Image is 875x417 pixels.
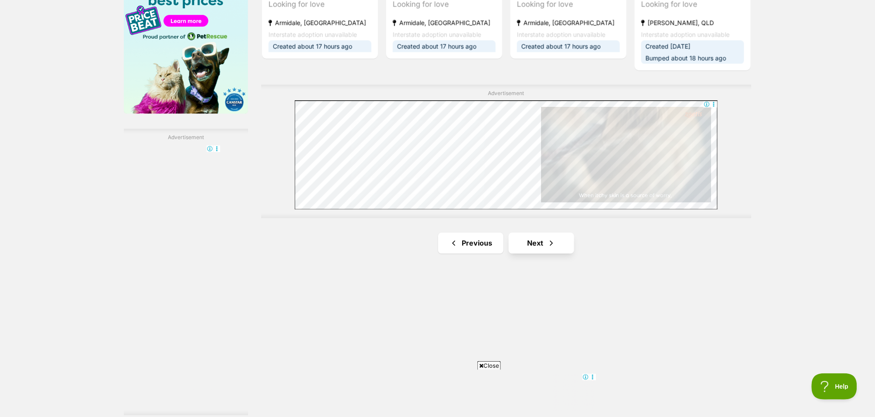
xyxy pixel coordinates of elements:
iframe: Advertisement [279,373,596,413]
div: Advertisement [261,85,752,219]
span: Interstate adoption unavailable [393,31,481,39]
iframe: Advertisement [151,145,221,407]
nav: Pagination [261,233,752,254]
span: Interstate adoption unavailable [641,31,730,39]
strong: Armidale, [GEOGRAPHIC_DATA] [393,17,496,29]
div: Bumped about 18 hours ago [641,53,744,65]
strong: Armidale, [GEOGRAPHIC_DATA] [517,17,620,29]
strong: [PERSON_NAME], QLD [641,17,744,29]
iframe: Help Scout Beacon - Open [812,373,858,400]
div: Created about 17 hours ago [269,41,371,53]
div: Created [DATE] [641,41,744,53]
strong: Armidale, [GEOGRAPHIC_DATA] [269,17,371,29]
div: Created about 17 hours ago [517,41,620,53]
div: Advertisement [124,129,248,416]
span: Interstate adoption unavailable [517,31,606,39]
a: Previous page [438,233,504,254]
div: Created about 17 hours ago [393,41,496,53]
span: Close [477,361,501,370]
a: Next page [509,233,574,254]
iframe: Advertisement [295,101,718,210]
span: Interstate adoption unavailable [269,31,357,39]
